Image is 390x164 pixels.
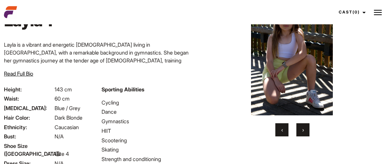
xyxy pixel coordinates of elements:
span: Next [302,127,304,133]
span: [MEDICAL_DATA]: [4,104,53,112]
span: Blue / Grey [55,105,80,111]
li: Scootering [102,136,191,144]
li: HIIT [102,127,191,135]
li: Skating [102,146,191,153]
li: Strength and conditioning [102,155,191,163]
span: Previous [281,127,283,133]
span: (0) [353,10,360,14]
img: cropped-aefm-brand-fav-22-square.png [4,6,17,19]
span: Size 4 [55,151,69,157]
strong: Sporting Abilities [102,86,144,93]
span: Dark Blonde [55,114,82,121]
span: 60 cm [55,95,70,102]
span: Ethnicity: [4,123,53,131]
span: 143 cm [55,86,72,93]
img: Burger icon [374,9,382,16]
span: Waist: [4,95,53,103]
span: Bust: [4,132,53,140]
a: Cast(0) [333,3,370,21]
span: Shoe Size ([GEOGRAPHIC_DATA]): [4,142,53,158]
li: Gymnastics [102,117,191,125]
span: Hair Color: [4,114,53,122]
p: Layla is a vibrant and energetic [DEMOGRAPHIC_DATA] living in [GEOGRAPHIC_DATA], with a remarkabl... [4,41,191,104]
span: Read Full Bio [4,70,33,77]
li: Cycling [102,99,191,106]
span: Caucasian [55,124,79,130]
span: Height: [4,85,53,93]
li: Dance [102,108,191,116]
button: Read Full Bio [4,70,33,78]
span: N/A [55,133,64,140]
